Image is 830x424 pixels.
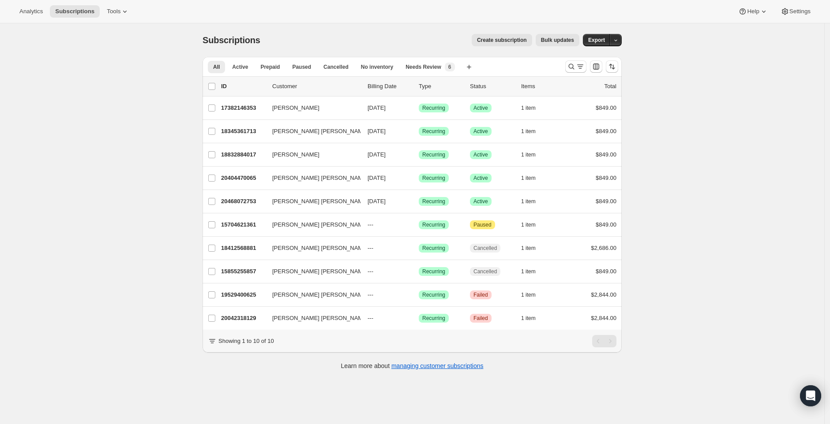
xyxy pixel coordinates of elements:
[272,244,368,253] span: [PERSON_NAME] [PERSON_NAME]
[272,82,361,91] p: Customer
[221,150,265,159] p: 18832884017
[221,172,616,184] div: 20404470065[PERSON_NAME] [PERSON_NAME][DATE]SuccessRecurringSuccessActive1 item$849.00
[221,244,265,253] p: 18412568881
[591,291,616,298] span: $2,844.00
[213,63,220,71] span: All
[221,197,265,206] p: 20468072753
[521,104,536,112] span: 1 item
[391,362,484,369] a: managing customer subscriptions
[272,220,368,229] span: [PERSON_NAME] [PERSON_NAME]
[733,5,773,18] button: Help
[422,151,445,158] span: Recurring
[267,311,355,325] button: [PERSON_NAME] [PERSON_NAME]
[422,268,445,275] span: Recurring
[368,151,386,158] span: [DATE]
[272,267,368,276] span: [PERSON_NAME] [PERSON_NAME]
[221,289,616,301] div: 19529400625[PERSON_NAME] [PERSON_NAME]---SuccessRecurringCriticalFailed1 item$2,844.00
[521,198,536,205] span: 1 item
[267,264,355,279] button: [PERSON_NAME] [PERSON_NAME]
[221,242,616,254] div: 18412568881[PERSON_NAME] [PERSON_NAME]---SuccessRecurringCancelled1 item$2,686.00
[521,195,545,208] button: 1 item
[221,82,616,91] div: IDCustomerBilling DateTypeStatusItemsTotal
[473,291,488,298] span: Failed
[221,102,616,114] div: 17382146353[PERSON_NAME][DATE]SuccessRecurringSuccessActive1 item$849.00
[368,315,373,321] span: ---
[368,221,373,228] span: ---
[477,37,527,44] span: Create subscription
[368,268,373,275] span: ---
[462,61,476,73] button: Create new view
[368,175,386,181] span: [DATE]
[422,104,445,112] span: Recurring
[521,291,536,298] span: 1 item
[521,221,536,228] span: 1 item
[473,245,497,252] span: Cancelled
[368,291,373,298] span: ---
[368,104,386,111] span: [DATE]
[541,37,574,44] span: Bulk updates
[341,361,484,370] p: Learn more about
[521,172,545,184] button: 1 item
[800,385,821,406] div: Open Intercom Messenger
[272,150,319,159] span: [PERSON_NAME]
[221,290,265,299] p: 19529400625
[605,82,616,91] p: Total
[422,198,445,205] span: Recurring
[267,288,355,302] button: [PERSON_NAME] [PERSON_NAME]
[272,290,368,299] span: [PERSON_NAME] [PERSON_NAME]
[521,315,536,322] span: 1 item
[521,175,536,182] span: 1 item
[221,174,265,182] p: 20404470065
[536,34,579,46] button: Bulk updates
[232,63,248,71] span: Active
[521,312,545,324] button: 1 item
[592,335,616,347] nav: Pagination
[221,219,616,231] div: 15704621361[PERSON_NAME] [PERSON_NAME]---SuccessRecurringAttentionPaused1 item$849.00
[473,175,488,182] span: Active
[368,82,412,91] p: Billing Date
[521,242,545,254] button: 1 item
[473,151,488,158] span: Active
[422,291,445,298] span: Recurring
[221,125,616,138] div: 18345361713[PERSON_NAME] [PERSON_NAME][DATE]SuccessRecurringSuccessActive1 item$849.00
[473,128,488,135] span: Active
[583,34,610,46] button: Export
[422,175,445,182] span: Recurring
[267,148,355,162] button: [PERSON_NAME]
[747,8,759,15] span: Help
[472,34,532,46] button: Create subscription
[267,241,355,255] button: [PERSON_NAME] [PERSON_NAME]
[596,198,616,205] span: $849.00
[272,197,368,206] span: [PERSON_NAME] [PERSON_NAME]
[221,104,265,112] p: 17382146353
[521,268,536,275] span: 1 item
[218,337,274,346] p: Showing 1 to 10 of 10
[775,5,816,18] button: Settings
[55,8,94,15] span: Subscriptions
[267,101,355,115] button: [PERSON_NAME]
[473,221,492,228] span: Paused
[221,195,616,208] div: 20468072753[PERSON_NAME] [PERSON_NAME][DATE]SuccessRecurringSuccessActive1 item$849.00
[267,194,355,208] button: [PERSON_NAME] [PERSON_NAME]
[521,289,545,301] button: 1 item
[221,267,265,276] p: 15855255857
[368,128,386,134] span: [DATE]
[422,128,445,135] span: Recurring
[596,128,616,134] span: $849.00
[588,37,605,44] span: Export
[521,265,545,278] button: 1 item
[596,175,616,181] span: $849.00
[272,104,319,112] span: [PERSON_NAME]
[596,151,616,158] span: $849.00
[50,5,100,18] button: Subscriptions
[221,127,265,136] p: 18345361713
[470,82,514,91] p: Status
[221,265,616,278] div: 15855255857[PERSON_NAME] [PERSON_NAME]---SuccessRecurringCancelled1 item$849.00
[789,8,811,15] span: Settings
[221,312,616,324] div: 20042318129[PERSON_NAME] [PERSON_NAME]---SuccessRecurringCriticalFailed1 item$2,844.00
[272,127,368,136] span: [PERSON_NAME] [PERSON_NAME]
[521,151,536,158] span: 1 item
[606,60,618,73] button: Sort the results
[406,63,441,71] span: Needs Review
[521,128,536,135] span: 1 item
